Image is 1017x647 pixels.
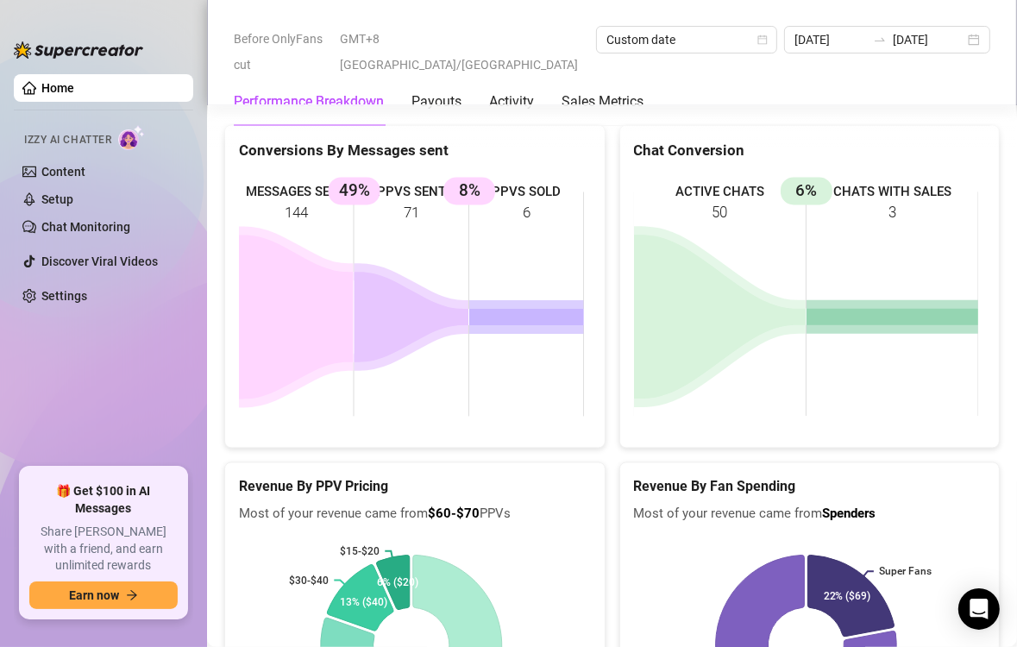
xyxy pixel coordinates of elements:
[289,574,329,586] text: $30-$40
[894,30,964,49] input: End date
[234,91,384,112] div: Performance Breakdown
[428,506,480,521] b: $60-$70
[41,220,130,234] a: Chat Monitoring
[873,33,887,47] span: swap-right
[29,581,178,609] button: Earn nowarrow-right
[562,91,643,112] div: Sales Metrics
[239,476,591,497] h5: Revenue By PPV Pricing
[41,81,74,95] a: Home
[411,91,461,112] div: Payouts
[873,33,887,47] span: to
[239,139,591,162] div: Conversions By Messages sent
[958,588,1000,630] div: Open Intercom Messenger
[340,544,380,556] text: $15-$20
[879,565,932,577] text: Super Fans
[118,125,145,150] img: AI Chatter
[126,589,138,601] span: arrow-right
[489,91,534,112] div: Activity
[606,27,767,53] span: Custom date
[29,483,178,517] span: 🎁 Get $100 in AI Messages
[234,26,330,78] span: Before OnlyFans cut
[340,26,587,78] span: GMT+8 [GEOGRAPHIC_DATA]/[GEOGRAPHIC_DATA]
[41,254,158,268] a: Discover Viral Videos
[823,506,876,521] b: Spenders
[24,132,111,148] span: Izzy AI Chatter
[41,289,87,303] a: Settings
[41,165,85,179] a: Content
[14,41,143,59] img: logo-BBDzfeDw.svg
[69,588,119,602] span: Earn now
[239,504,591,525] span: Most of your revenue came from PPVs
[794,30,865,49] input: Start date
[757,35,768,45] span: calendar
[634,476,986,497] h5: Revenue By Fan Spending
[41,192,73,206] a: Setup
[634,139,986,162] div: Chat Conversion
[634,504,986,525] span: Most of your revenue came from
[29,524,178,575] span: Share [PERSON_NAME] with a friend, and earn unlimited rewards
